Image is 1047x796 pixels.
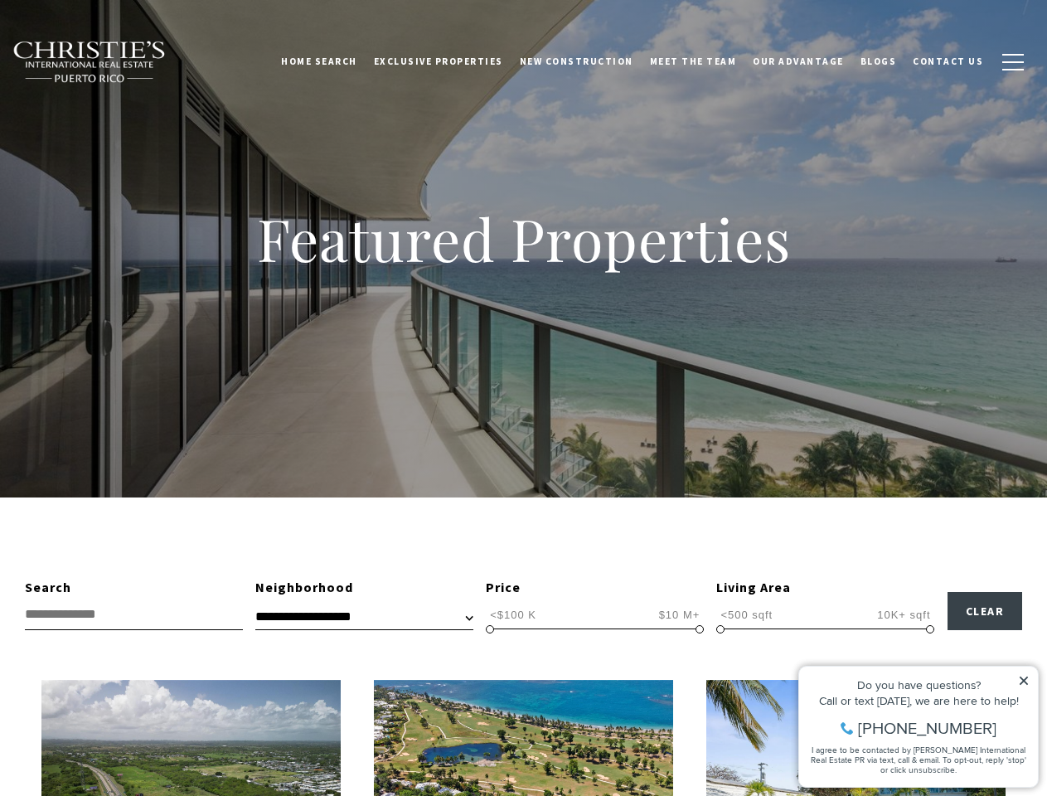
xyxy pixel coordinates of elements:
[991,38,1035,86] button: button
[21,102,236,133] span: I agree to be contacted by [PERSON_NAME] International Real Estate PR via text, call & email. To ...
[913,56,983,67] span: Contact Us
[17,53,240,65] div: Call or text [DATE], we are here to help!
[17,37,240,49] div: Do you have questions?
[68,78,206,95] span: [PHONE_NUMBER]
[520,56,633,67] span: New Construction
[12,41,167,84] img: Christie's International Real Estate black text logo
[486,607,540,623] span: <$100 K
[511,41,642,82] a: New Construction
[753,56,844,67] span: Our Advantage
[486,577,704,599] div: Price
[273,41,366,82] a: Home Search
[655,607,705,623] span: $10 M+
[716,607,777,623] span: <500 sqft
[366,41,511,82] a: Exclusive Properties
[860,56,897,67] span: Blogs
[873,607,934,623] span: 10K+ sqft
[948,592,1023,630] button: Clear
[852,41,905,82] a: Blogs
[744,41,852,82] a: Our Advantage
[151,202,897,275] h1: Featured Properties
[25,577,243,599] div: Search
[642,41,745,82] a: Meet the Team
[374,56,503,67] span: Exclusive Properties
[255,577,473,599] div: Neighborhood
[716,577,934,599] div: Living Area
